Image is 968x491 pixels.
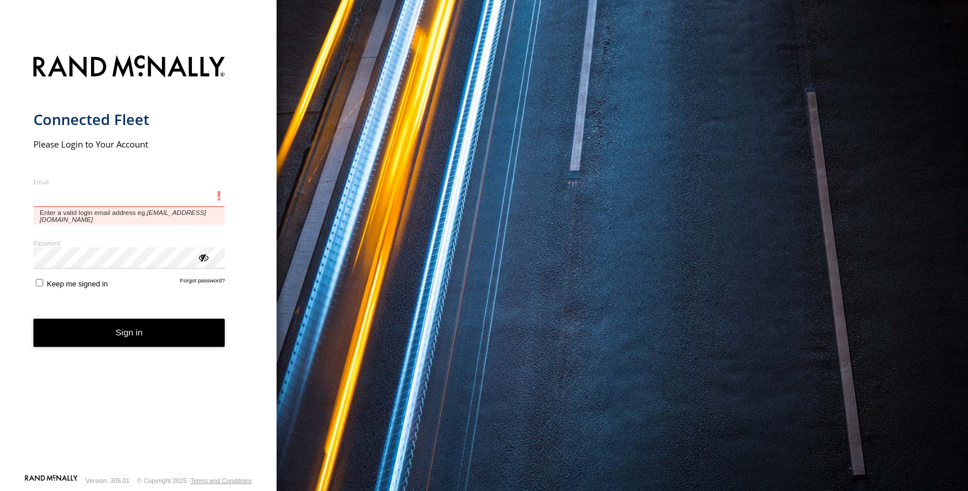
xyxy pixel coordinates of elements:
[33,53,225,82] img: Rand McNally
[40,209,206,223] em: [EMAIL_ADDRESS][DOMAIN_NAME]
[33,239,225,247] label: Password
[47,280,108,288] span: Keep me signed in
[33,207,225,225] span: Enter a valid login email address eg.
[137,477,252,484] div: © Copyright 2025 -
[33,48,244,474] form: main
[33,177,225,186] label: Email
[33,138,225,150] h2: Please Login to Your Account
[25,475,78,486] a: Visit our Website
[36,279,43,286] input: Keep me signed in
[33,319,225,347] button: Sign in
[180,277,225,288] a: Forgot password?
[33,110,225,129] h1: Connected Fleet
[197,251,209,263] div: ViewPassword
[191,477,252,484] a: Terms and Conditions
[86,477,130,484] div: Version: 305.01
